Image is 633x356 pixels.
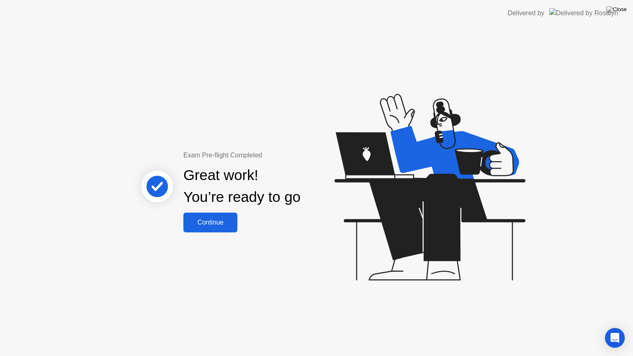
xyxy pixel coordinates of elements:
[183,164,300,208] div: Great work! You’re ready to go
[605,328,625,348] div: Open Intercom Messenger
[549,8,618,18] img: Delivered by Rosalyn
[183,213,237,232] button: Continue
[508,8,544,18] div: Delivered by
[606,6,627,13] img: Close
[183,150,354,160] div: Exam Pre-flight Completed
[186,219,235,226] div: Continue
